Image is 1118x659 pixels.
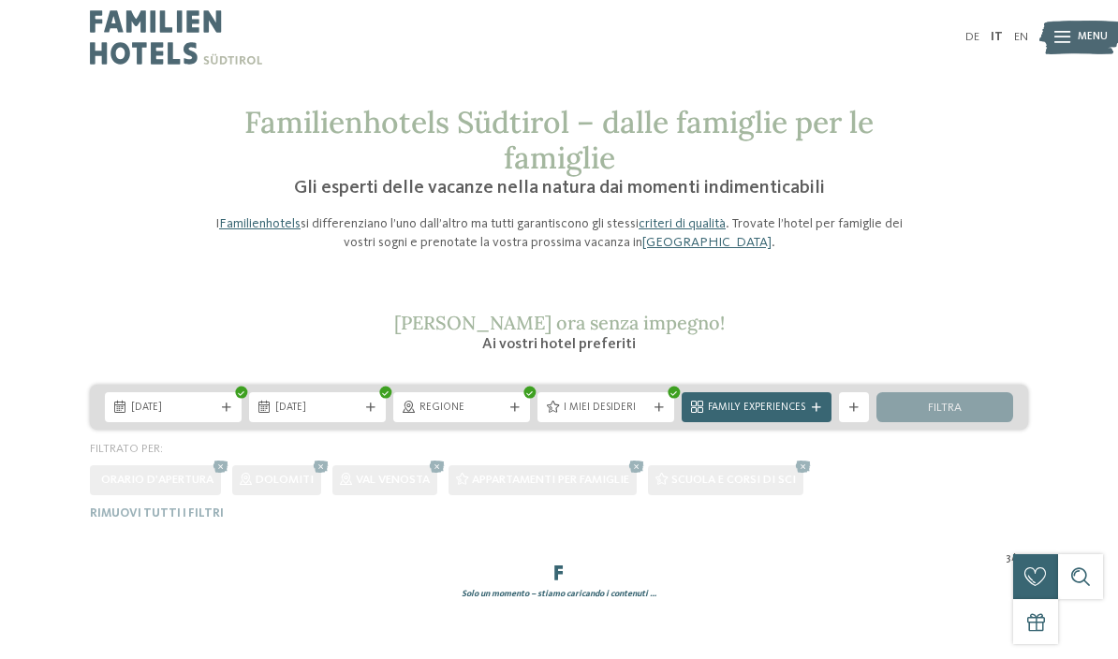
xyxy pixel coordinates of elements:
a: criteri di qualità [639,217,726,230]
span: / [1011,551,1016,566]
p: I si differenziano l’uno dall’altro ma tutti garantiscono gli stessi . Trovate l’hotel per famigl... [203,214,915,252]
a: IT [991,31,1003,43]
span: Regione [419,401,504,416]
a: EN [1014,31,1028,43]
span: Familienhotels Südtirol – dalle famiglie per le famiglie [244,103,874,177]
span: 3 [1006,551,1011,566]
span: Menu [1078,30,1108,45]
a: Familienhotels [219,217,301,230]
a: DE [965,31,979,43]
span: [PERSON_NAME] ora senza impegno! [394,311,725,334]
a: [GEOGRAPHIC_DATA] [642,236,772,249]
span: 27 [1016,551,1028,566]
div: Solo un momento – stiamo caricando i contenuti … [82,588,1036,600]
span: Family Experiences [708,401,805,416]
span: Gli esperti delle vacanze nella natura dai momenti indimenticabili [294,179,825,198]
span: [DATE] [275,401,360,416]
span: Ai vostri hotel preferiti [482,337,636,352]
span: [DATE] [131,401,215,416]
span: I miei desideri [564,401,648,416]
